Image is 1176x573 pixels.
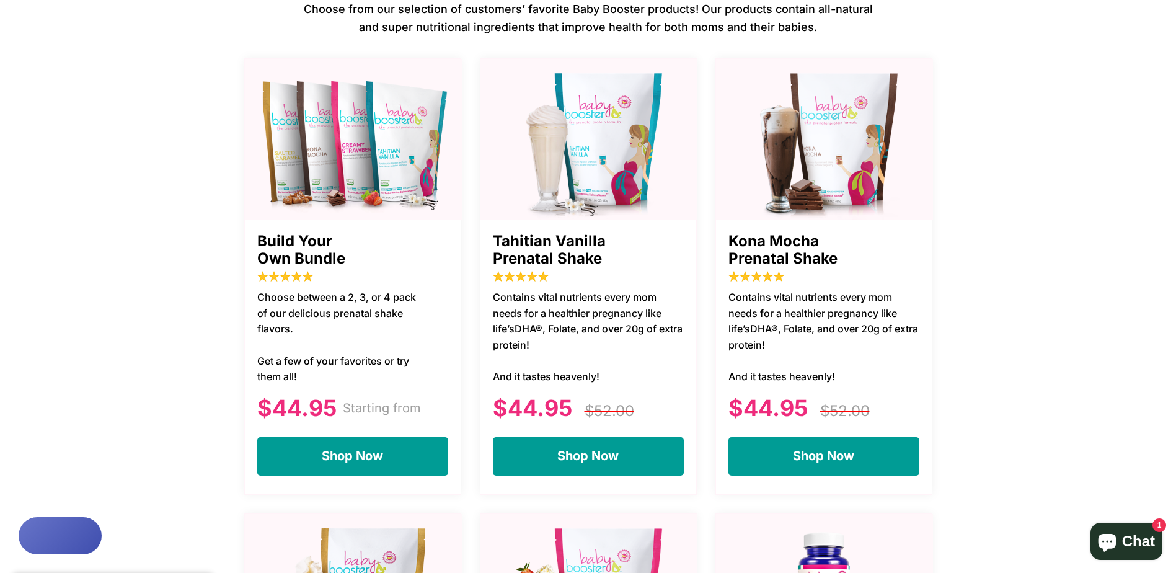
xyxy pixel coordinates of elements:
[493,233,684,269] span: Tahitian Vanilla Prenatal Shake
[322,448,383,463] span: Shop Now
[728,394,808,422] div: $44.95
[343,399,421,417] p: Starting from
[493,270,549,283] img: 5_stars-1-1646348089739.png
[728,290,919,385] span: Contains vital nutrients every mom needs for a healthier pregnancy like life’sDHA®, Folate, and o...
[245,59,462,220] a: Build Your Own Bundle
[19,517,102,554] button: Rewards
[493,437,684,476] a: Shop Now
[557,448,619,463] span: Shop Now
[303,1,873,37] span: Choose from our selection of customers’ favorite Baby Booster products! Our products contain all-...
[1087,523,1166,563] inbox-online-store-chat: Shopify online store chat
[716,59,933,220] a: Kona Mocha Prenatal Shake - Ships Same Day
[257,270,313,283] img: 5_stars-1-1646348089739.png
[585,400,680,422] div: $52.00
[257,437,448,476] a: Shop Now
[493,290,684,385] span: Contains vital nutrients every mom needs for a healthier pregnancy like life’sDHA®, Folate, and o...
[480,59,697,220] a: Tahitian Vanilla Prenatal Shake - Ships Same Day
[493,394,572,422] div: $44.95
[480,65,697,220] img: Tahitian Vanilla Prenatal Shake - Ships Same Day
[728,270,784,283] img: 5_stars-1-1646348089739.png
[728,437,919,476] a: Shop Now
[257,290,427,385] span: Choose between a 2, 3, or 4 pack of our delicious prenatal shake flavors. Get a few of your favor...
[793,448,854,463] span: Shop Now
[257,233,448,269] span: Build Your Own Bundle
[716,65,933,220] img: Kona Mocha Prenatal Shake - Ships Same Day
[728,233,919,269] span: Kona Mocha Prenatal Shake
[820,400,916,422] div: $52.00
[257,391,337,425] div: $44.95
[245,65,462,220] img: Build Your Own Bundle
